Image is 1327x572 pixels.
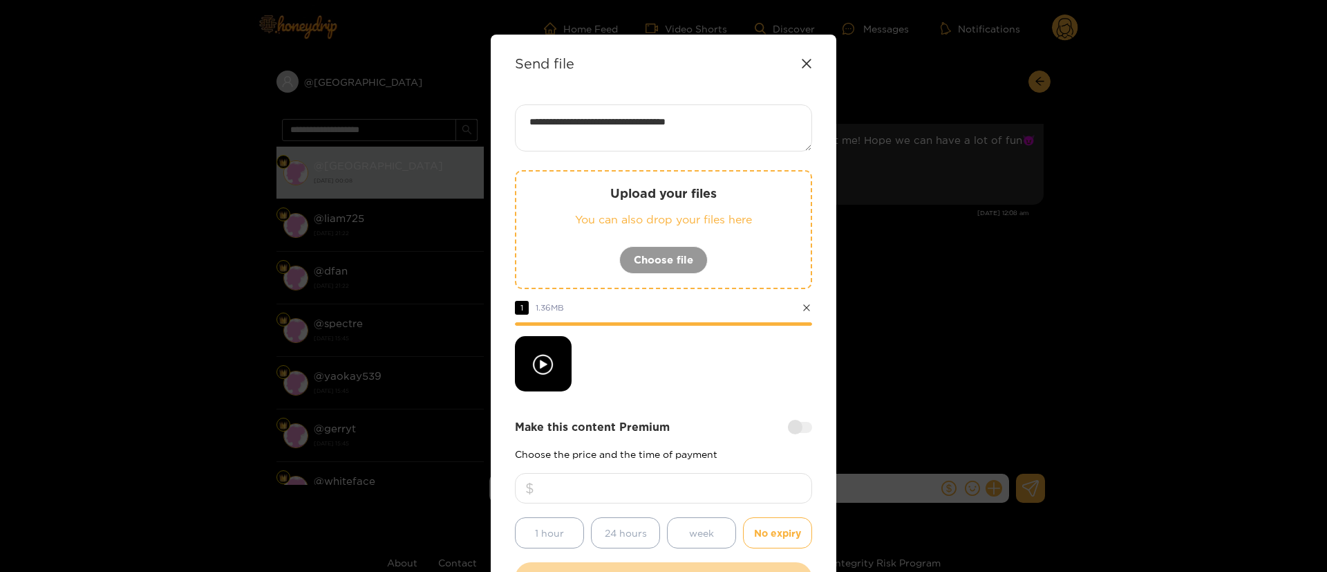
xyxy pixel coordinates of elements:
button: week [667,517,736,548]
span: 1 [515,301,529,315]
span: 1.36 MB [536,303,564,312]
span: No expiry [754,525,801,541]
p: Choose the price and the time of payment [515,449,812,459]
span: 24 hours [605,525,647,541]
p: You can also drop your files here [544,212,783,228]
button: 24 hours [591,517,660,548]
strong: Make this content Premium [515,419,670,435]
button: 1 hour [515,517,584,548]
strong: Send file [515,55,574,71]
span: week [689,525,714,541]
p: Upload your files [544,185,783,201]
button: Choose file [619,246,708,274]
span: 1 hour [535,525,564,541]
button: No expiry [743,517,812,548]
